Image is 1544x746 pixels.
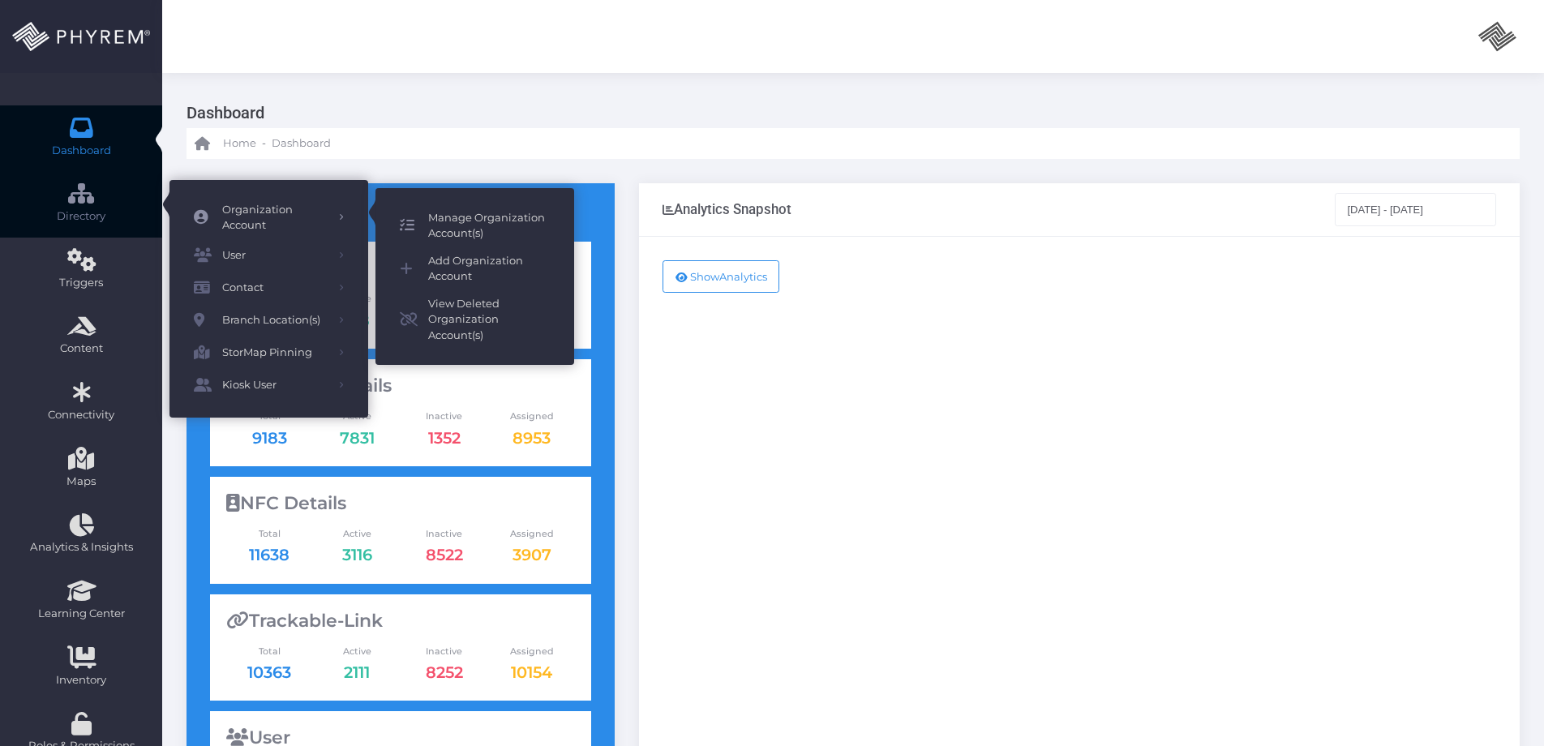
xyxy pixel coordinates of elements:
span: User [222,245,328,266]
a: 1352 [428,428,461,448]
span: Inventory [11,672,152,688]
a: 3116 [342,545,372,564]
span: Maps [66,474,96,490]
div: Trackable-Link [226,611,576,632]
a: Kiosk User [169,369,368,401]
a: Manage Organization Account(s) [375,204,574,247]
span: Assigned [488,409,576,423]
a: 7831 [340,428,375,448]
span: Show [690,270,719,283]
a: StorMap Pinning [169,337,368,369]
span: Dashboard [52,143,111,159]
span: Directory [11,208,152,225]
a: Branch Location(s) [169,304,368,337]
span: Assigned [488,645,576,658]
span: Analytics & Insights [11,539,152,555]
span: View Deleted Organization Account(s) [428,296,550,344]
a: 10154 [511,662,552,682]
span: Total [226,645,314,658]
span: Content [11,341,152,357]
a: 11638 [249,545,289,564]
a: 8252 [426,662,463,682]
div: NFC Details [226,493,576,514]
span: Inactive [401,527,488,541]
li: - [259,135,268,152]
a: Home [195,128,256,159]
a: 2111 [344,662,370,682]
a: Contact [169,272,368,304]
span: Home [223,135,256,152]
a: 9183 [252,428,287,448]
span: Inactive [401,409,488,423]
h3: Dashboard [187,97,1508,128]
span: Contact [222,277,328,298]
a: User [169,239,368,272]
span: Connectivity [11,407,152,423]
span: Active [313,527,401,541]
button: ShowAnalytics [663,260,780,293]
div: Analytics Snapshot [663,201,791,217]
div: QR-Code Details [226,375,576,397]
a: 3907 [513,545,551,564]
a: 10363 [247,662,291,682]
input: Select Date Range [1335,193,1497,225]
a: Add Organization Account [375,247,574,290]
span: Manage Organization Account(s) [428,210,550,242]
span: Inactive [401,645,488,658]
span: Add Organization Account [428,253,550,285]
a: Organization Account [169,196,368,239]
a: 8953 [513,428,551,448]
a: 8522 [426,545,463,564]
span: Total [226,527,314,541]
span: Dashboard [272,135,331,152]
span: Kiosk User [222,375,328,396]
a: Dashboard [272,128,331,159]
span: Learning Center [11,606,152,622]
span: Branch Location(s) [222,310,328,331]
span: Active [313,645,401,658]
span: Triggers [11,275,152,291]
span: Assigned [488,527,576,541]
span: StorMap Pinning [222,342,328,363]
span: Organization Account [222,202,328,234]
a: View Deleted Organization Account(s) [375,290,574,349]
